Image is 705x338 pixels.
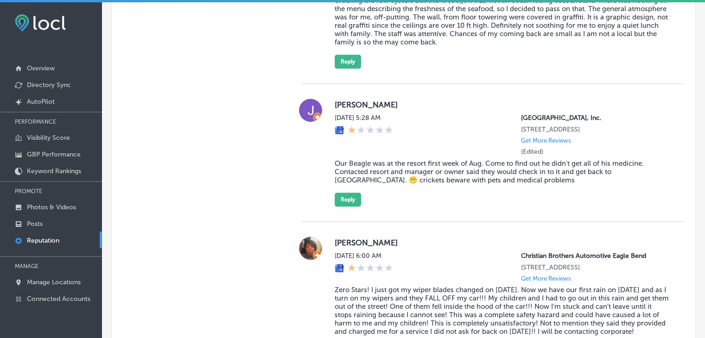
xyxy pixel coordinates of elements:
[335,238,669,247] label: [PERSON_NAME]
[335,100,669,109] label: [PERSON_NAME]
[521,275,571,282] p: Get More Reviews
[521,263,669,271] p: 22771 E Aurora Pkwy
[27,295,90,303] p: Connected Accounts
[24,24,102,31] div: Domain: [DOMAIN_NAME]
[348,125,393,136] div: 1 Star
[35,55,83,61] div: Domain Overview
[521,252,669,260] p: Christian Brothers Automotive Eagle Bend
[27,98,55,106] p: AutoPilot
[15,14,66,31] img: fda3e92497d09a02dc62c9cd864e3231.png
[521,148,543,156] label: (Edited)
[348,263,393,274] div: 1 Star
[335,55,361,69] button: Reply
[92,54,100,61] img: tab_keywords_by_traffic_grey.svg
[27,64,55,72] p: Overview
[521,137,571,144] p: Get More Reviews
[27,203,76,211] p: Photos & Videos
[27,81,71,89] p: Directory Sync
[27,167,81,175] p: Keyword Rankings
[335,286,669,336] blockquote: Zero Stars! I just got my wiper blades changed on [DATE]. Now we have our first rain on [DATE] an...
[25,54,32,61] img: tab_domain_overview_orange.svg
[335,252,393,260] label: [DATE] 6:00 AM
[335,193,361,207] button: Reply
[27,134,70,142] p: Visibility Score
[26,15,45,22] div: v 4.0.25
[15,24,22,31] img: website_grey.svg
[521,114,669,122] p: Pet Palace Resort & Spa, Inc.
[102,55,156,61] div: Keywords by Traffic
[27,150,81,158] p: GBP Performance
[335,114,393,122] label: [DATE] 5:28 AM
[27,237,59,244] p: Reputation
[335,159,669,184] blockquote: Our Beagle was at the resort first week of Aug. Come to find out he didn't get all of his medicin...
[521,125,669,133] p: 12677 Industrial Park Drive
[15,15,22,22] img: logo_orange.svg
[27,220,43,228] p: Posts
[27,278,81,286] p: Manage Locations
